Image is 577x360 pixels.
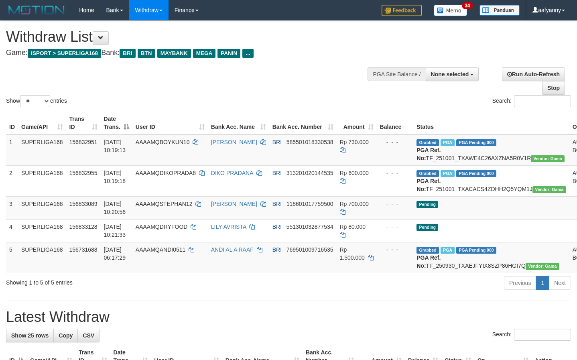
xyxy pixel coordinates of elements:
span: 156832955 [69,170,98,176]
span: Rp 1.500.000 [340,246,365,261]
h1: Latest Withdraw [6,309,571,325]
td: 4 [6,219,18,242]
span: [DATE] 06:17:29 [104,246,126,261]
div: - - - [380,200,410,208]
span: Rp 730.000 [340,139,369,145]
th: Bank Acc. Name: activate to sort column ascending [208,112,269,134]
div: - - - [380,223,410,231]
a: ANDI AL A RAAF [211,246,254,253]
th: ID [6,112,18,134]
span: 156833089 [69,201,98,207]
input: Search: [514,329,571,341]
span: ... [242,49,253,58]
span: Marked by aafsengchandara [441,139,455,146]
input: Search: [514,95,571,107]
td: SUPERLIGA168 [18,242,66,273]
div: Showing 1 to 5 of 5 entries [6,275,234,287]
td: SUPERLIGA168 [18,134,66,166]
label: Show entries [6,95,67,107]
img: Button%20Memo.svg [434,5,467,16]
span: Copy 118601017759500 to clipboard [286,201,333,207]
span: Marked by aafsengchandara [441,170,455,177]
th: Amount: activate to sort column ascending [337,112,377,134]
span: Grabbed [416,139,439,146]
td: TF_251001_TXACACS4ZDHH2Q5YQM1J [413,165,569,196]
span: 156731688 [69,246,98,253]
h4: Game: Bank: [6,49,377,57]
span: BRI [272,224,282,230]
span: Copy 585501018330538 to clipboard [286,139,333,145]
span: Show 25 rows [11,332,49,339]
div: - - - [380,169,410,177]
a: LILY AVRISTA [211,224,246,230]
a: Stop [542,81,565,95]
span: Rp 80.000 [340,224,366,230]
td: 1 [6,134,18,166]
div: - - - [380,246,410,254]
img: MOTION_logo.png [6,4,67,16]
span: Grabbed [416,247,439,254]
th: Trans ID: activate to sort column ascending [66,112,101,134]
span: Vendor URL: https://trx31.1velocity.biz [532,186,566,193]
th: Date Trans.: activate to sort column descending [101,112,132,134]
img: Feedback.jpg [382,5,422,16]
th: Balance [377,112,414,134]
span: 156833128 [69,224,98,230]
span: PGA Pending [456,247,496,254]
span: Marked by aafromsomean [441,247,455,254]
td: SUPERLIGA168 [18,196,66,219]
span: 34 [462,2,473,9]
a: Copy [53,329,78,342]
td: SUPERLIGA168 [18,219,66,242]
span: ISPORT > SUPERLIGA168 [28,49,101,58]
span: AAAAMQBOYKUN10 [136,139,190,145]
td: 3 [6,196,18,219]
a: Show 25 rows [6,329,54,342]
th: Game/API: activate to sort column ascending [18,112,66,134]
span: AAAAMQSTEPHAN12 [136,201,193,207]
span: BTN [138,49,155,58]
a: [PERSON_NAME] [211,201,257,207]
span: AAAAMQDRYFOOD [136,224,188,230]
span: Copy 551301032877534 to clipboard [286,224,333,230]
span: CSV [83,332,94,339]
span: Pending [416,201,438,208]
th: Status [413,112,569,134]
span: MAYBANK [157,49,191,58]
td: SUPERLIGA168 [18,165,66,196]
td: TF_250930_TXAEJFYIX8SZP86HGI7Q [413,242,569,273]
div: PGA Site Balance / [368,67,425,81]
span: AAAAMQANDI0511 [136,246,186,253]
span: PGA Pending [456,170,496,177]
b: PGA Ref. No: [416,254,441,269]
span: PANIN [217,49,240,58]
span: Copy 769501009716535 to clipboard [286,246,333,253]
b: PGA Ref. No: [416,178,441,192]
span: None selected [431,71,469,77]
a: CSV [77,329,100,342]
span: Vendor URL: https://trx31.1velocity.biz [526,263,559,270]
span: BRI [272,201,282,207]
span: BRI [120,49,135,58]
span: [DATE] 10:19:13 [104,139,126,153]
b: PGA Ref. No: [416,147,441,161]
span: PGA Pending [456,139,496,146]
span: [DATE] 10:21:33 [104,224,126,238]
span: Copy [59,332,73,339]
a: Run Auto-Refresh [502,67,565,81]
th: Bank Acc. Number: activate to sort column ascending [269,112,337,134]
img: panduan.png [479,5,520,16]
span: 156832951 [69,139,98,145]
span: Grabbed [416,170,439,177]
button: None selected [426,67,479,81]
span: Rp 600.000 [340,170,369,176]
span: BRI [272,139,282,145]
span: [DATE] 10:19:18 [104,170,126,184]
span: Pending [416,224,438,231]
a: DIKO PRADANA [211,170,253,176]
span: Rp 700.000 [340,201,369,207]
td: 5 [6,242,18,273]
h1: Withdraw List [6,29,377,45]
span: BRI [272,170,282,176]
span: AAAAMQDIKOPRADA8 [136,170,196,176]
